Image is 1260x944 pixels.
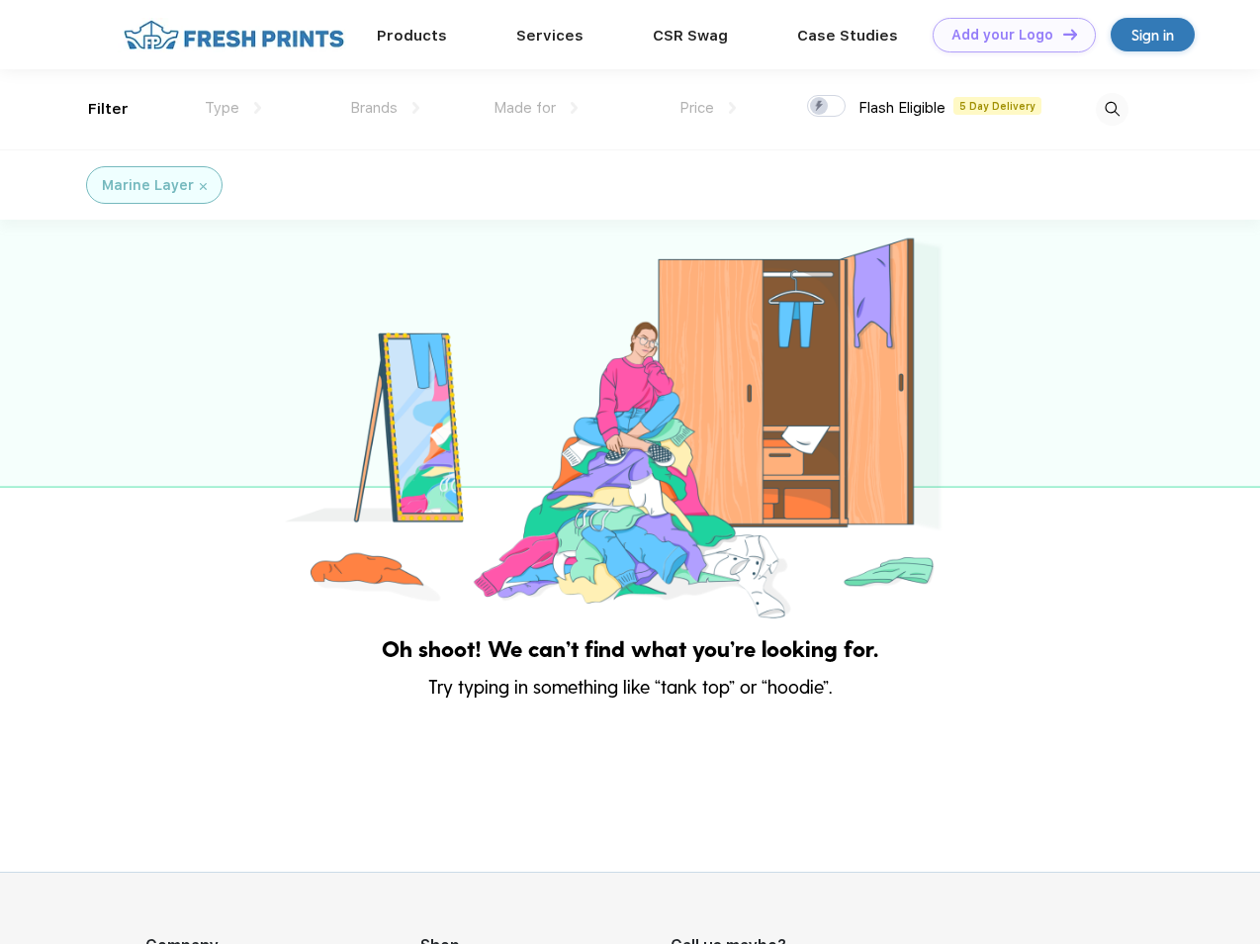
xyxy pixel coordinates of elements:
[1131,24,1174,47] div: Sign in
[571,102,578,114] img: dropdown.png
[516,27,584,45] a: Services
[494,99,556,117] span: Made for
[254,102,261,114] img: dropdown.png
[88,98,129,121] div: Filter
[1111,18,1195,51] a: Sign in
[729,102,736,114] img: dropdown.png
[1096,93,1128,126] img: desktop_search.svg
[350,99,398,117] span: Brands
[679,99,714,117] span: Price
[118,18,350,52] img: fo%20logo%202.webp
[200,183,207,190] img: filter_cancel.svg
[951,27,1053,44] div: Add your Logo
[205,99,239,117] span: Type
[377,27,447,45] a: Products
[102,175,194,196] div: Marine Layer
[858,99,945,117] span: Flash Eligible
[653,27,728,45] a: CSR Swag
[953,97,1041,115] span: 5 Day Delivery
[412,102,419,114] img: dropdown.png
[1063,29,1077,40] img: DT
